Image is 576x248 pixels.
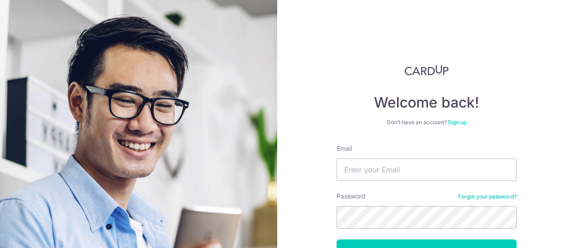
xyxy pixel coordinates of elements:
[458,193,517,200] a: Forgot your password?
[337,192,365,201] label: Password
[337,144,352,153] label: Email
[337,119,517,126] div: Don’t have an account?
[448,119,467,126] a: Sign up
[405,65,449,76] img: CardUp Logo
[337,94,517,112] h4: Welcome back!
[337,158,517,181] input: Enter your Email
